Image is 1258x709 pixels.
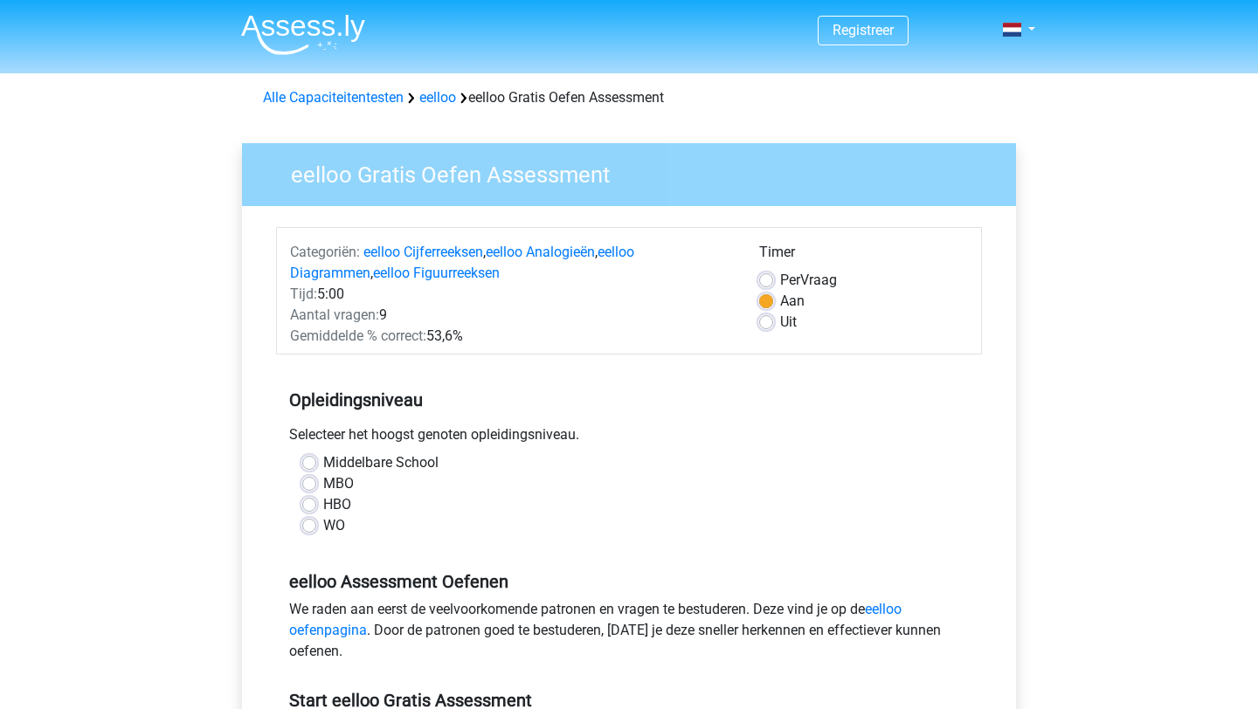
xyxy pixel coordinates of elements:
[373,265,500,281] a: eelloo Figuurreeksen
[256,87,1002,108] div: eelloo Gratis Oefen Assessment
[290,244,360,260] span: Categoriën:
[290,286,317,302] span: Tijd:
[323,452,439,473] label: Middelbare School
[419,89,456,106] a: eelloo
[759,242,968,270] div: Timer
[323,515,345,536] label: WO
[363,244,483,260] a: eelloo Cijferreeksen
[290,327,426,344] span: Gemiddelde % correct:
[833,22,894,38] a: Registreer
[780,270,837,291] label: Vraag
[780,272,800,288] span: Per
[263,89,404,106] a: Alle Capaciteitentesten
[323,494,351,515] label: HBO
[323,473,354,494] label: MBO
[277,305,746,326] div: 9
[780,291,805,312] label: Aan
[276,599,982,669] div: We raden aan eerst de veelvoorkomende patronen en vragen te bestuderen. Deze vind je op de . Door...
[780,312,797,333] label: Uit
[486,244,595,260] a: eelloo Analogieën
[241,14,365,55] img: Assessly
[270,155,1003,189] h3: eelloo Gratis Oefen Assessment
[289,382,969,417] h5: Opleidingsniveau
[277,284,746,305] div: 5:00
[290,306,379,323] span: Aantal vragen:
[276,424,982,452] div: Selecteer het hoogst genoten opleidingsniveau.
[277,326,746,347] div: 53,6%
[277,242,746,284] div: , , ,
[289,571,969,592] h5: eelloo Assessment Oefenen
